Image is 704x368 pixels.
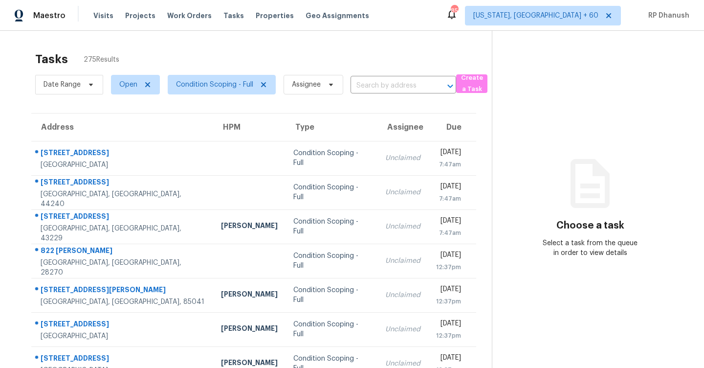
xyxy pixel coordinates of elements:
[473,11,598,21] span: [US_STATE], [GEOGRAPHIC_DATA] + 60
[436,194,461,204] div: 7:47am
[293,285,370,305] div: Condition Scoping - Full
[436,297,461,306] div: 12:37pm
[461,72,483,95] span: Create a Task
[221,289,278,301] div: [PERSON_NAME]
[385,153,420,163] div: Unclaimed
[377,114,428,141] th: Assignee
[41,246,205,258] div: 822 [PERSON_NAME]
[436,262,461,272] div: 12:37pm
[221,221,278,233] div: [PERSON_NAME]
[41,297,205,307] div: [GEOGRAPHIC_DATA], [GEOGRAPHIC_DATA], 85041
[306,11,369,21] span: Geo Assignments
[436,331,461,341] div: 12:37pm
[443,79,457,93] button: Open
[41,258,205,277] div: [GEOGRAPHIC_DATA], [GEOGRAPHIC_DATA], 28270
[41,160,205,170] div: [GEOGRAPHIC_DATA]
[385,222,420,231] div: Unclaimed
[119,80,137,90] span: Open
[451,6,458,16] div: 856
[351,78,429,93] input: Search by address
[541,238,639,258] div: Select a task from the queue in order to view details
[436,250,461,262] div: [DATE]
[293,251,370,271] div: Condition Scoping - Full
[41,224,205,243] div: [GEOGRAPHIC_DATA], [GEOGRAPHIC_DATA], 43229
[644,11,689,21] span: RP Dhanush
[33,11,66,21] span: Maestro
[176,80,253,90] span: Condition Scoping - Full
[41,177,205,189] div: [STREET_ADDRESS]
[286,114,377,141] th: Type
[41,148,205,160] div: [STREET_ADDRESS]
[125,11,155,21] span: Projects
[31,114,213,141] th: Address
[292,80,321,90] span: Assignee
[293,183,370,202] div: Condition Scoping - Full
[436,319,461,331] div: [DATE]
[213,114,286,141] th: HPM
[385,256,420,266] div: Unclaimed
[256,11,294,21] span: Properties
[436,160,461,169] div: 7:47am
[221,323,278,336] div: [PERSON_NAME]
[41,285,205,297] div: [STREET_ADDRESS][PERSON_NAME]
[84,55,119,65] span: 275 Results
[293,320,370,339] div: Condition Scoping - Full
[428,114,476,141] th: Due
[35,54,68,64] h2: Tasks
[167,11,212,21] span: Work Orders
[293,148,370,168] div: Condition Scoping - Full
[436,353,461,365] div: [DATE]
[41,353,205,366] div: [STREET_ADDRESS]
[436,182,461,194] div: [DATE]
[556,221,624,230] h3: Choose a task
[436,228,461,238] div: 7:47am
[41,331,205,341] div: [GEOGRAPHIC_DATA]
[293,217,370,236] div: Condition Scoping - Full
[385,324,420,334] div: Unclaimed
[436,147,461,160] div: [DATE]
[436,284,461,297] div: [DATE]
[93,11,113,21] span: Visits
[436,216,461,228] div: [DATE]
[41,211,205,224] div: [STREET_ADDRESS]
[223,12,244,19] span: Tasks
[41,319,205,331] div: [STREET_ADDRESS]
[44,80,81,90] span: Date Range
[385,290,420,300] div: Unclaimed
[456,74,487,93] button: Create a Task
[41,189,205,209] div: [GEOGRAPHIC_DATA], [GEOGRAPHIC_DATA], 44240
[385,187,420,197] div: Unclaimed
